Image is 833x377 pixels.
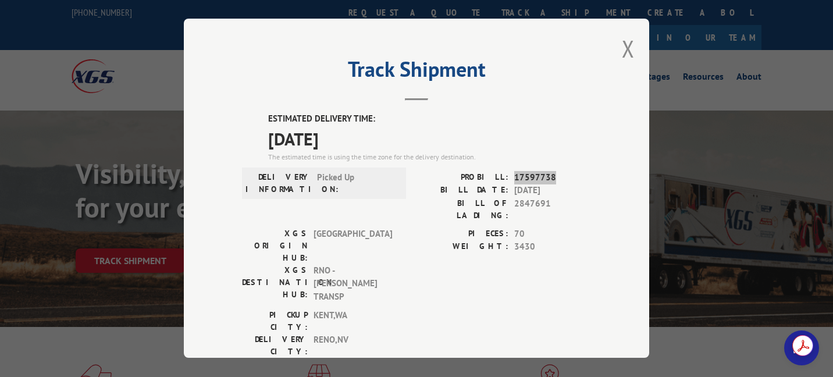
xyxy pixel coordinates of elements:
[242,61,591,83] h2: Track Shipment
[416,227,508,241] label: PIECES:
[242,227,308,264] label: XGS ORIGIN HUB:
[416,197,508,222] label: BILL OF LADING:
[514,227,591,241] span: 70
[268,112,591,126] label: ESTIMATED DELIVERY TIME:
[268,152,591,162] div: The estimated time is using the time zone for the delivery destination.
[514,240,591,254] span: 3430
[514,171,591,184] span: 17597738
[317,171,396,195] span: Picked Up
[242,333,308,358] label: DELIVERY CITY:
[622,33,635,64] button: Close modal
[784,330,819,365] div: Open chat
[242,309,308,333] label: PICKUP CITY:
[242,264,308,304] label: XGS DESTINATION HUB:
[514,184,591,197] span: [DATE]
[314,309,392,333] span: KENT , WA
[514,197,591,222] span: 2847691
[416,171,508,184] label: PROBILL:
[314,227,392,264] span: [GEOGRAPHIC_DATA]
[416,240,508,254] label: WEIGHT:
[416,184,508,197] label: BILL DATE:
[314,264,392,304] span: RNO - [PERSON_NAME] TRANSP
[245,171,311,195] label: DELIVERY INFORMATION:
[268,126,591,152] span: [DATE]
[314,333,392,358] span: RENO , NV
